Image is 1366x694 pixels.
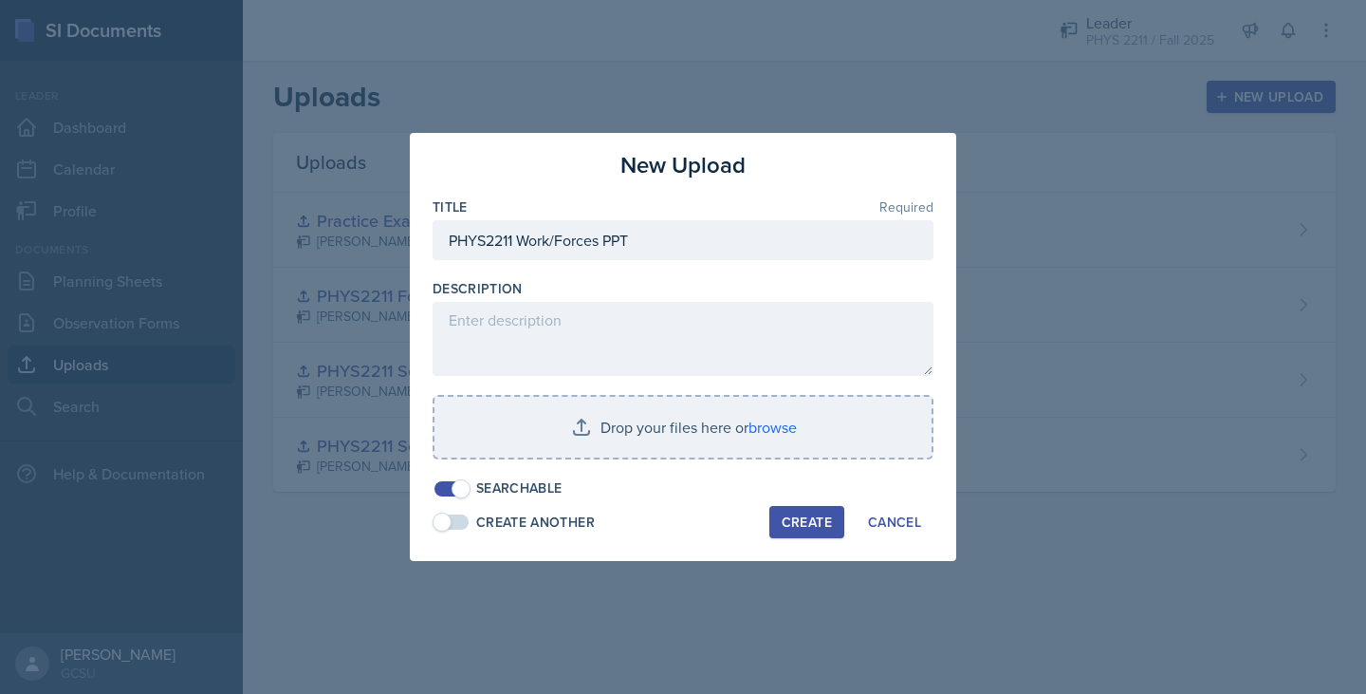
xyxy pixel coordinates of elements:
[433,279,523,298] label: Description
[769,506,844,538] button: Create
[879,200,933,214] span: Required
[433,220,933,260] input: Enter title
[868,515,921,530] div: Cancel
[620,148,746,182] h3: New Upload
[856,506,933,538] button: Cancel
[782,515,832,530] div: Create
[476,478,563,498] div: Searchable
[476,513,595,533] div: Create Another
[433,197,468,216] label: Title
